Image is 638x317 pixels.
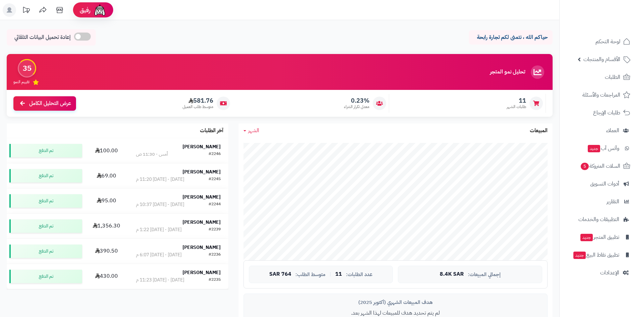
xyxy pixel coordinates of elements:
p: حياكم الله ، نتمنى لكم تجارة رابحة [474,34,548,41]
div: #2245 [209,176,221,183]
a: الشهر [243,127,259,135]
div: [DATE] - [DATE] 1:22 م [136,226,182,233]
td: 95.00 [85,189,128,213]
a: عرض التحليل الكامل [13,96,76,111]
strong: [PERSON_NAME] [183,143,221,150]
span: 11 [335,271,342,277]
div: [DATE] - [DATE] 10:37 م [136,201,184,208]
strong: [PERSON_NAME] [183,269,221,276]
img: ai-face.png [93,3,107,17]
a: التقارير [564,194,634,210]
div: #2239 [209,226,221,233]
div: تم الدفع [9,144,82,157]
span: إجمالي المبيعات: [468,272,501,277]
img: logo-2.png [592,17,632,31]
span: السلات المتروكة [580,161,620,171]
strong: [PERSON_NAME] [183,168,221,175]
a: تطبيق نقاط البيعجديد [564,247,634,263]
p: لم يتم تحديد هدف للمبيعات لهذا الشهر بعد. [249,309,542,317]
span: الأقسام والمنتجات [583,55,620,64]
div: تم الدفع [9,219,82,233]
strong: [PERSON_NAME] [183,219,221,226]
span: المراجعات والأسئلة [582,90,620,100]
td: 100.00 [85,138,128,163]
div: #2244 [209,201,221,208]
h3: تحليل نمو المتجر [490,69,525,75]
span: | [330,272,331,277]
div: تم الدفع [9,270,82,283]
span: أدوات التسويق [590,179,619,189]
span: التقارير [607,197,619,206]
span: معدل تكرار الشراء [344,104,369,110]
span: عرض التحليل الكامل [29,100,71,107]
span: طلبات الإرجاع [593,108,620,117]
a: العملاء [564,122,634,139]
h3: آخر الطلبات [200,128,223,134]
div: #2246 [209,151,221,158]
td: 390.50 [85,239,128,264]
div: أمس - 11:30 ص [136,151,168,158]
a: السلات المتروكة5 [564,158,634,174]
span: تطبيق نقاط البيع [573,250,619,260]
a: أدوات التسويق [564,176,634,192]
a: لوحة التحكم [564,34,634,50]
div: [DATE] - [DATE] 6:07 م [136,252,182,258]
span: متوسط طلب العميل [183,104,213,110]
a: الطلبات [564,69,634,85]
span: متوسط الطلب: [295,272,326,277]
div: [DATE] - [DATE] 11:20 م [136,176,184,183]
span: عدد الطلبات: [346,272,372,277]
span: تقييم النمو [13,79,29,85]
div: تم الدفع [9,194,82,208]
strong: [PERSON_NAME] [183,244,221,251]
td: 69.00 [85,163,128,188]
h3: المبيعات [530,128,548,134]
a: تطبيق المتجرجديد [564,229,634,245]
a: الإعدادات [564,265,634,281]
span: جديد [573,252,586,259]
span: جديد [580,234,593,241]
a: المراجعات والأسئلة [564,87,634,103]
strong: [PERSON_NAME] [183,194,221,201]
td: 1,356.30 [85,214,128,239]
span: رفيق [80,6,90,14]
span: الشهر [248,126,259,135]
span: 5 [581,163,589,170]
div: #2236 [209,252,221,258]
span: التطبيقات والخدمات [578,215,619,224]
span: 581.76 [183,97,213,104]
span: طلبات الشهر [507,104,526,110]
div: هدف المبيعات الشهري (أكتوبر 2025) [249,299,542,306]
a: التطبيقات والخدمات [564,211,634,227]
span: الطلبات [605,72,620,82]
a: وآتس آبجديد [564,140,634,156]
span: جديد [588,145,600,152]
span: العملاء [606,126,619,135]
span: إعادة تحميل البيانات التلقائي [14,34,71,41]
td: 430.00 [85,264,128,289]
span: وآتس آب [587,144,619,153]
span: تطبيق المتجر [580,232,619,242]
span: 8.4K SAR [440,271,464,277]
span: 764 SAR [269,271,291,277]
span: 11 [507,97,526,104]
span: الإعدادات [600,268,619,277]
div: #2235 [209,277,221,283]
div: تم الدفع [9,169,82,182]
div: [DATE] - [DATE] 11:23 م [136,277,184,283]
span: لوحة التحكم [595,37,620,46]
span: 0.23% [344,97,369,104]
a: تحديثات المنصة [18,3,34,18]
a: طلبات الإرجاع [564,105,634,121]
div: تم الدفع [9,245,82,258]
